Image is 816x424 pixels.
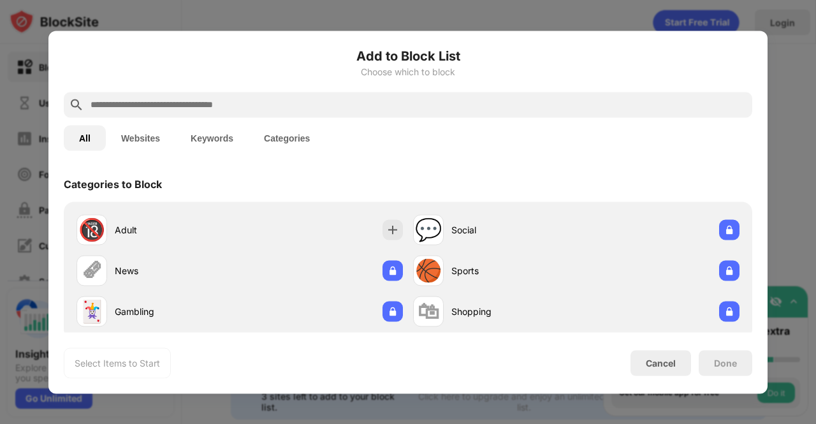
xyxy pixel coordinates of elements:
[106,125,175,150] button: Websites
[115,264,240,277] div: News
[415,258,442,284] div: 🏀
[115,305,240,318] div: Gambling
[249,125,325,150] button: Categories
[418,298,439,325] div: 🛍
[451,223,576,237] div: Social
[78,217,105,243] div: 🔞
[415,217,442,243] div: 💬
[451,264,576,277] div: Sports
[175,125,249,150] button: Keywords
[64,66,752,77] div: Choose which to block
[81,258,103,284] div: 🗞
[64,125,106,150] button: All
[64,46,752,65] h6: Add to Block List
[714,358,737,368] div: Done
[646,358,676,369] div: Cancel
[64,177,162,190] div: Categories to Block
[115,223,240,237] div: Adult
[451,305,576,318] div: Shopping
[75,356,160,369] div: Select Items to Start
[69,97,84,112] img: search.svg
[78,298,105,325] div: 🃏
